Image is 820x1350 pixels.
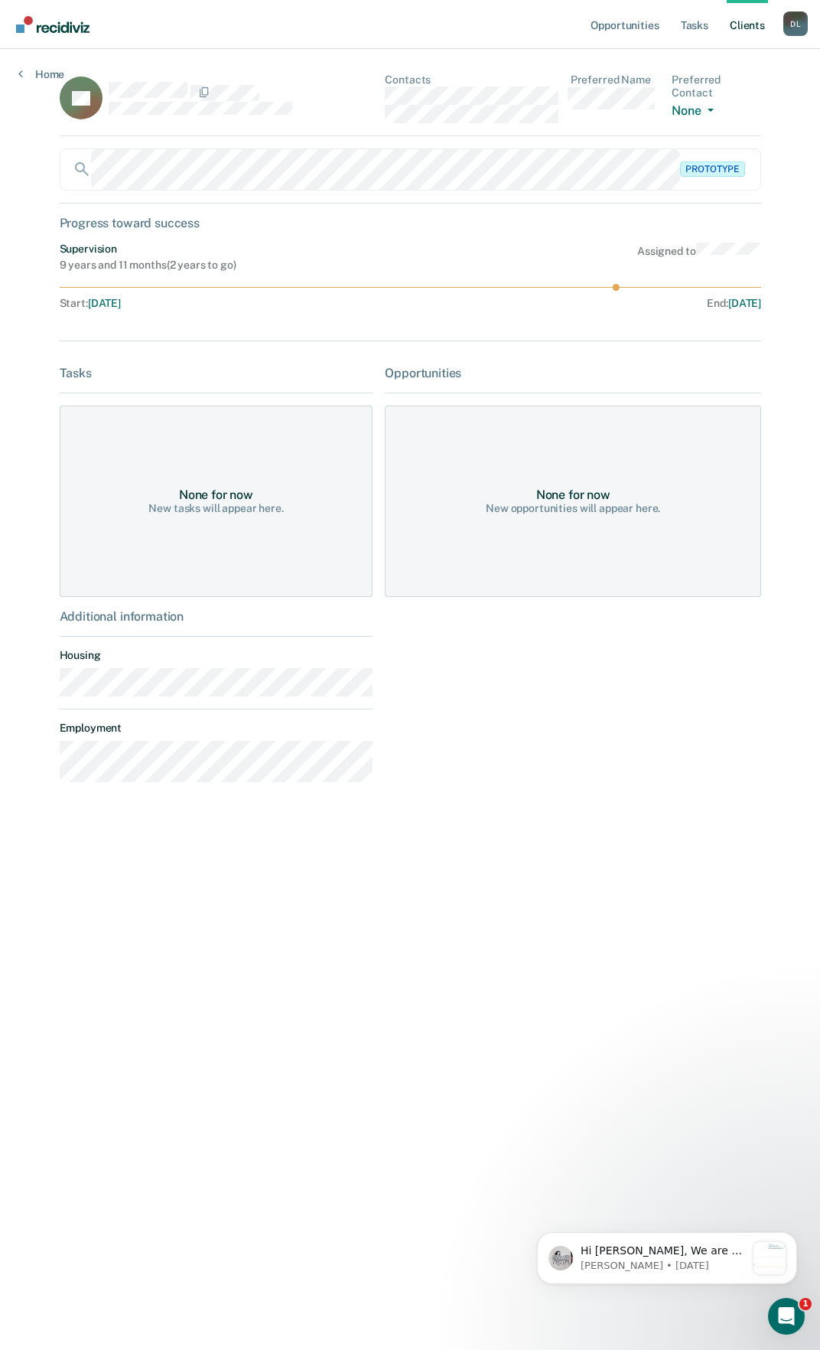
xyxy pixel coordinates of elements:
[88,297,121,309] span: [DATE]
[799,1298,812,1310] span: 1
[672,103,719,121] button: None
[18,67,64,81] a: Home
[486,502,660,515] div: New opportunities will appear here.
[60,366,373,380] div: Tasks
[783,11,808,36] div: D L
[571,73,660,86] dt: Preferred Name
[60,609,373,624] div: Additional information
[148,502,283,515] div: New tasks will appear here.
[637,243,761,272] div: Assigned to
[60,243,236,256] div: Supervision
[16,16,89,33] img: Recidiviz
[417,297,761,310] div: End :
[514,1202,820,1309] iframe: Intercom notifications message
[60,216,762,230] div: Progress toward success
[60,722,373,735] dt: Employment
[768,1298,805,1335] iframe: Intercom live chat
[385,366,761,380] div: Opportunities
[60,649,373,662] dt: Housing
[672,73,761,99] dt: Preferred Contact
[179,487,253,502] div: None for now
[728,297,761,309] span: [DATE]
[385,73,558,86] dt: Contacts
[783,11,808,36] button: Profile dropdown button
[536,487,610,502] div: None for now
[60,259,236,272] div: 9 years and 11 months ( 2 years to go )
[60,297,412,310] div: Start :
